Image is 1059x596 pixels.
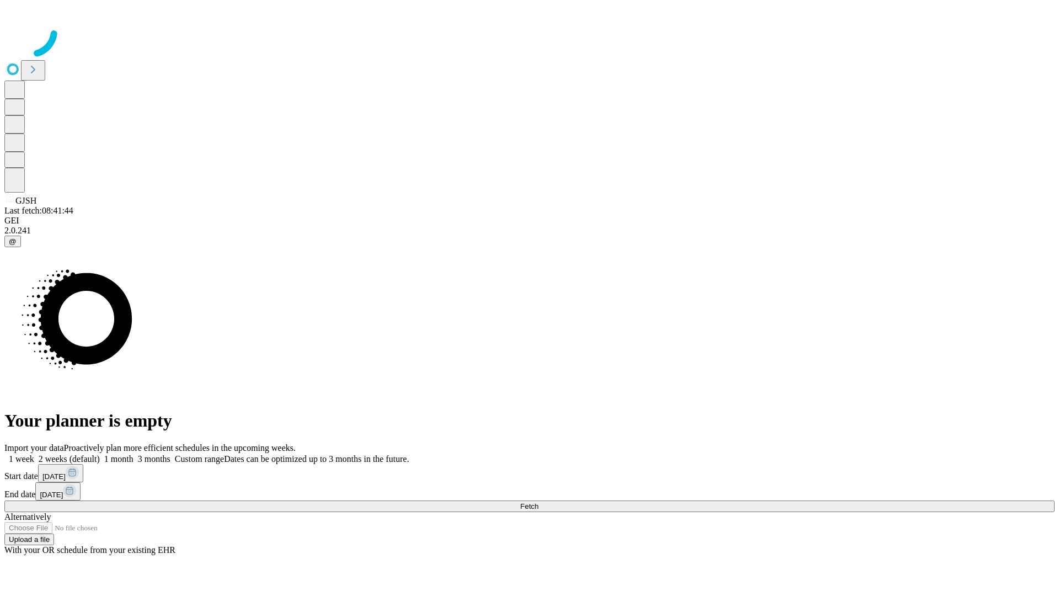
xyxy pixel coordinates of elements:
[4,236,21,247] button: @
[175,454,224,464] span: Custom range
[138,454,170,464] span: 3 months
[4,464,1055,482] div: Start date
[4,206,73,215] span: Last fetch: 08:41:44
[4,501,1055,512] button: Fetch
[4,545,175,555] span: With your OR schedule from your existing EHR
[4,411,1055,431] h1: Your planner is empty
[39,454,100,464] span: 2 weeks (default)
[4,216,1055,226] div: GEI
[104,454,133,464] span: 1 month
[4,534,54,545] button: Upload a file
[40,491,63,499] span: [DATE]
[9,454,34,464] span: 1 week
[4,482,1055,501] div: End date
[224,454,409,464] span: Dates can be optimized up to 3 months in the future.
[64,443,296,453] span: Proactively plan more efficient schedules in the upcoming weeks.
[520,502,538,510] span: Fetch
[9,237,17,246] span: @
[42,472,66,481] span: [DATE]
[35,482,81,501] button: [DATE]
[4,512,51,521] span: Alternatively
[4,226,1055,236] div: 2.0.241
[15,196,36,205] span: GJSH
[4,443,64,453] span: Import your data
[38,464,83,482] button: [DATE]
